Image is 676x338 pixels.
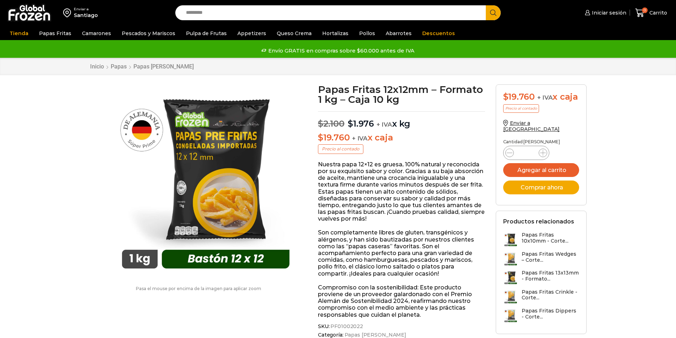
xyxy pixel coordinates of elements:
span: + IVA [537,94,553,101]
p: x caja [318,133,485,143]
span: $ [318,118,323,129]
span: $ [503,92,509,102]
button: Agregar al carrito [503,163,579,177]
button: Search button [486,5,501,20]
p: Precio al contado [318,144,363,154]
a: Papas Fritas Crinkle - Corte... [503,289,579,304]
bdi: 1.976 [348,118,374,129]
a: Enviar a [GEOGRAPHIC_DATA] [503,120,560,132]
bdi: 19.760 [503,92,535,102]
p: Nuestra papa 12×12 es gruesa, 100% natural y reconocida por su exquisito sabor y color. Gracias a... [318,161,485,222]
span: + IVA [352,135,368,142]
a: Papas [PERSON_NAME] [133,63,194,70]
span: + IVA [377,121,392,128]
span: 0 [642,7,648,13]
a: Pescados y Mariscos [118,27,179,40]
a: Hortalizas [319,27,352,40]
a: Inicio [90,63,104,70]
a: Pulpa de Frutas [182,27,230,40]
a: 0 Carrito [633,5,669,21]
h3: Papas Fritas 10x10mm - Corte... [522,232,579,244]
a: Iniciar sesión [583,6,626,20]
a: Camarones [78,27,115,40]
a: Descuentos [419,27,458,40]
a: Papas [PERSON_NAME] [344,332,406,338]
span: $ [318,132,323,143]
h3: Papas Fritas Dippers - Corte... [522,308,579,320]
span: $ [348,118,353,129]
p: Pasa el mouse por encima de la imagen para aplicar zoom [90,286,308,291]
button: Comprar ahora [503,181,579,194]
p: Compromiso con la sostenibilidad: Este producto proviene de un proveedor galardonado con el Premi... [318,284,485,318]
a: Appetizers [234,27,270,40]
a: Pollos [356,27,379,40]
a: Papas Fritas Dippers - Corte... [503,308,579,323]
span: PF01002022 [329,323,363,329]
input: Product quantity [520,148,533,158]
div: Enviar a [74,7,98,12]
bdi: 2.100 [318,118,345,129]
a: Tienda [6,27,32,40]
a: Papas Fritas 10x10mm - Corte... [503,232,579,247]
a: Papas Fritas Wedges – Corte... [503,251,579,266]
h1: Papas Fritas 12x12mm – Formato 1 kg – Caja 10 kg [318,84,485,104]
bdi: 19.760 [318,132,350,143]
div: x caja [503,92,579,102]
span: Categoría: [318,332,485,338]
h3: Papas Fritas Wedges – Corte... [522,251,579,263]
span: Carrito [648,9,667,16]
p: Son completamente libres de gluten, transgénicos y alérgenos, y han sido bautizadas por nuestros ... [318,229,485,277]
span: Iniciar sesión [590,9,626,16]
img: Papas bastón 12x12 [108,84,303,279]
a: Papas Fritas 13x13mm - Formato... [503,270,579,285]
nav: Breadcrumb [90,63,194,70]
h3: Papas Fritas 13x13mm - Formato... [522,270,579,282]
a: Papas Fritas [35,27,75,40]
p: Cantidad [PERSON_NAME] [503,139,579,144]
p: Precio al contado [503,104,539,113]
h3: Papas Fritas Crinkle - Corte... [522,289,579,301]
a: Papas [110,63,127,70]
div: Santiago [74,12,98,19]
a: Abarrotes [382,27,415,40]
p: x kg [318,111,485,129]
img: address-field-icon.svg [63,7,74,19]
h2: Productos relacionados [503,218,574,225]
a: Queso Crema [273,27,315,40]
span: SKU: [318,323,485,329]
